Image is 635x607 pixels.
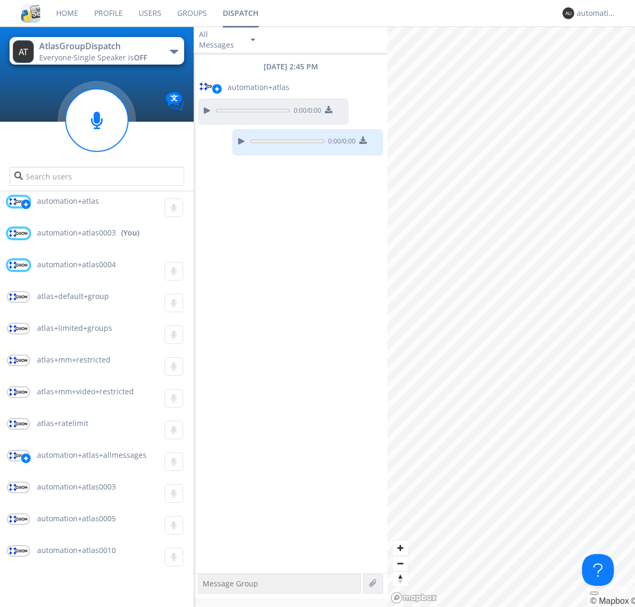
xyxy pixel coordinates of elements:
a: Mapbox logo [391,592,437,604]
img: orion-labs-logo.svg [8,197,29,206]
span: 0:00 / 0:00 [324,137,356,148]
button: Zoom out [393,556,408,571]
img: orion-labs-logo.svg [8,387,29,397]
input: Search users [10,167,184,186]
span: OFF [134,52,147,62]
div: Everyone · [39,52,158,63]
button: Toggle attribution [590,592,598,595]
div: (You) [121,228,139,238]
span: atlas+ratelimit [37,418,88,428]
div: automation+atlas0003 [577,8,616,19]
button: Reset bearing to north [393,571,408,586]
img: cddb5a64eb264b2086981ab96f4c1ba7 [21,4,40,23]
a: Mapbox [590,596,629,605]
img: orion-labs-logo.svg [8,546,29,556]
img: orion-labs-logo.svg [199,82,220,91]
span: automation+atlas0003 [37,482,116,492]
img: orion-labs-logo.svg [8,324,29,333]
img: 373638.png [13,40,34,63]
img: orion-labs-logo.svg [8,451,29,460]
iframe: Toggle Customer Support [582,554,614,586]
span: atlas+limited+groups [37,323,112,333]
img: caret-down-sm.svg [251,39,255,41]
img: orion-labs-logo.svg [8,229,29,238]
span: automation+atlas+allmessages [37,450,147,460]
img: 373638.png [563,7,574,19]
button: AtlasGroupDispatchEveryone·Single Speaker isOFF [10,37,184,65]
span: automation+atlas0003 [37,228,116,238]
div: AtlasGroupDispatch [39,40,158,52]
span: automation+atlas0010 [37,545,116,555]
span: automation+atlas [228,82,289,93]
div: All Messages [199,29,241,50]
span: automation+atlas0005 [37,513,116,523]
img: download media button [359,137,367,144]
img: orion-labs-logo.svg [8,356,29,365]
img: download media button [325,106,332,113]
span: 0:00 / 0:00 [290,106,321,117]
img: Translation enabled [166,92,184,111]
img: orion-labs-logo.svg [8,483,29,492]
img: orion-labs-logo.svg [8,292,29,302]
img: orion-labs-logo.svg [8,260,29,270]
span: atlas+default+group [37,291,109,301]
span: automation+atlas0004 [37,259,116,269]
button: Zoom in [393,540,408,556]
div: [DATE] 2:45 PM [194,61,387,72]
span: atlas+mm+video+restricted [37,386,134,396]
img: orion-labs-logo.svg [8,419,29,429]
span: automation+atlas [37,196,99,206]
img: orion-labs-logo.svg [8,514,29,524]
span: Single Speaker is [74,52,147,62]
span: atlas+mm+restricted [37,355,111,365]
span: Reset bearing to north [393,572,408,586]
